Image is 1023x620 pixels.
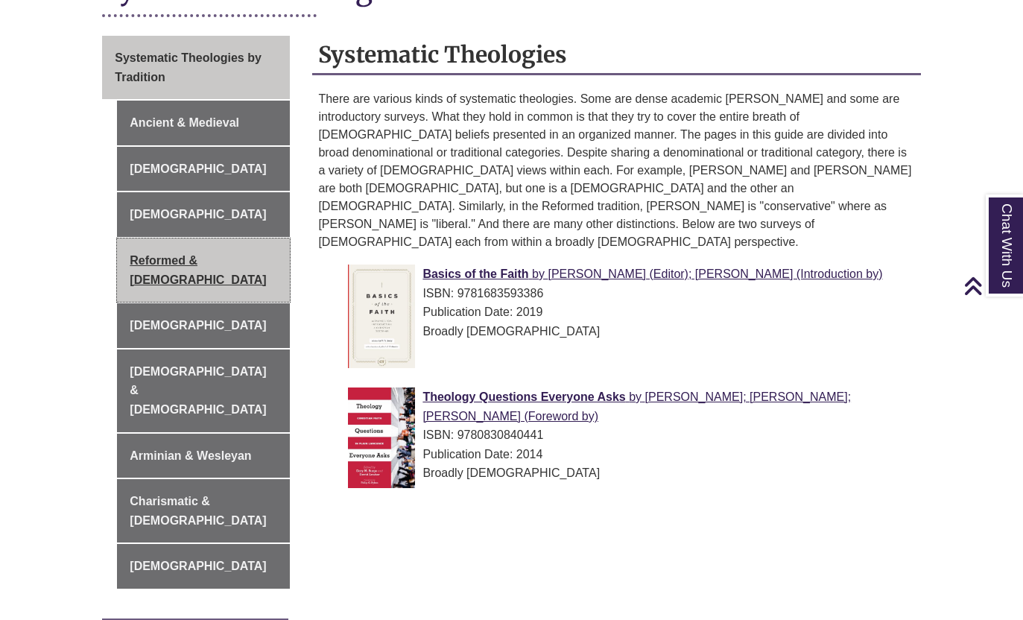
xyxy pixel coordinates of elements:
[102,36,290,589] div: Guide Page Menu
[117,479,290,542] a: Charismatic & [DEMOGRAPHIC_DATA]
[117,147,290,192] a: [DEMOGRAPHIC_DATA]
[117,192,290,237] a: [DEMOGRAPHIC_DATA]
[548,268,882,280] span: [PERSON_NAME] (Editor); [PERSON_NAME] (Introduction by)
[115,51,262,83] span: Systematic Theologies by Tradition
[348,426,908,445] div: ISBN: 9780830840441
[117,434,290,478] a: Arminian & Wesleyan
[422,268,528,280] span: Basics of the Faith
[629,390,642,403] span: by
[117,349,290,432] a: [DEMOGRAPHIC_DATA] & [DEMOGRAPHIC_DATA]
[348,303,908,322] div: Publication Date: 2019
[312,36,920,75] h2: Systematic Theologies
[422,268,882,280] a: Basics of the Faith by [PERSON_NAME] (Editor); [PERSON_NAME] (Introduction by)
[532,268,545,280] span: by
[348,284,908,303] div: ISBN: 9781683593386
[117,303,290,348] a: [DEMOGRAPHIC_DATA]
[348,464,908,483] div: Broadly [DEMOGRAPHIC_DATA]
[422,390,851,423] a: Theology Questions Everyone Asks by [PERSON_NAME]; [PERSON_NAME]; [PERSON_NAME] (Foreword by)
[102,36,290,99] a: Systematic Theologies by Tradition
[422,390,851,423] span: [PERSON_NAME]; [PERSON_NAME]; [PERSON_NAME] (Foreword by)
[422,390,625,403] span: Theology Questions Everyone Asks
[318,90,914,251] p: There are various kinds of systematic theologies. Some are dense academic [PERSON_NAME] and some ...
[117,101,290,145] a: Ancient & Medieval
[963,276,1019,296] a: Back to Top
[348,445,908,464] div: Publication Date: 2014
[348,322,908,341] div: Broadly [DEMOGRAPHIC_DATA]
[117,238,290,302] a: Reformed & [DEMOGRAPHIC_DATA]
[117,544,290,589] a: [DEMOGRAPHIC_DATA]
